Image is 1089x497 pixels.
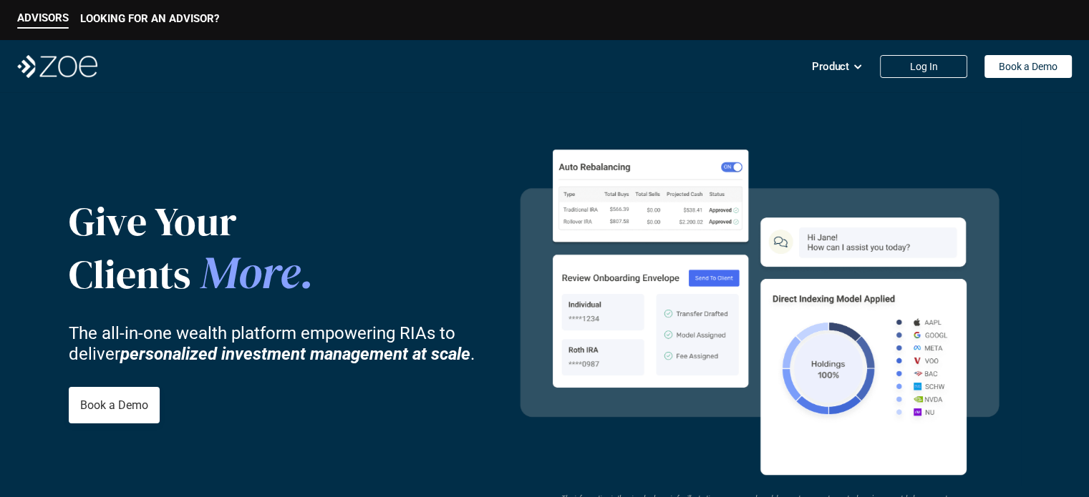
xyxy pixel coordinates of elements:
p: Book a Demo [999,61,1057,73]
p: Clients [69,245,399,300]
span: More [200,241,300,303]
a: Log In [880,55,967,78]
span: . [300,241,314,303]
strong: personalized investment management at scale [120,343,470,363]
p: Give Your [69,197,399,245]
a: Book a Demo [984,55,1072,78]
p: Product [812,56,849,77]
p: Book a Demo [80,398,148,412]
p: The all-in-one wealth platform empowering RIAs to deliver . [69,323,498,365]
p: Log In [910,61,938,73]
p: ADVISORS [17,11,69,24]
p: LOOKING FOR AN ADVISOR? [80,12,219,25]
a: Book a Demo [69,387,160,423]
